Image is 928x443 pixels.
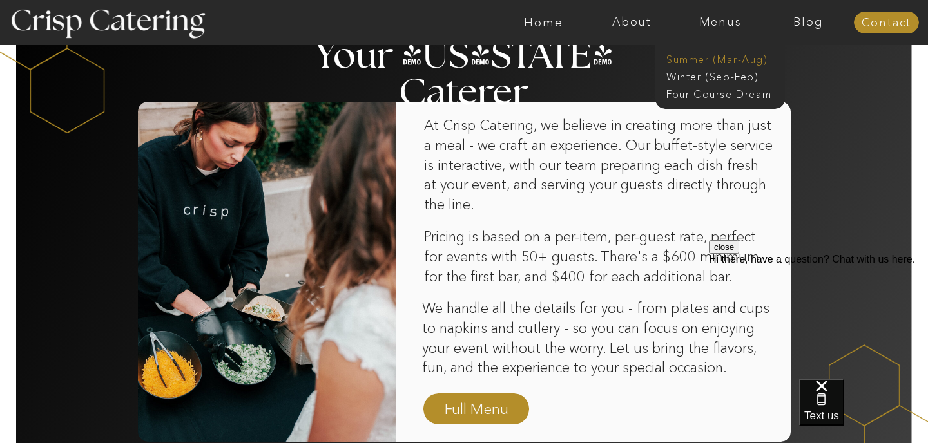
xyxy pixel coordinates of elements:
[424,116,773,239] p: At Crisp Catering, we believe in creating more than just a meal - we craft an experience. Our buf...
[676,16,764,29] a: Menus
[666,87,782,99] a: Four Course Dream
[588,16,676,29] a: About
[422,299,777,379] p: We handle all the details for you - from plates and cups to napkins and cutlery - so you can focu...
[666,70,772,82] a: Winter (Sep-Feb)
[666,52,782,64] a: Summer (Mar-Aug)
[499,16,588,29] a: Home
[439,399,514,421] a: Full Menu
[854,17,919,30] a: Contact
[799,379,928,443] iframe: podium webchat widget bubble
[764,16,853,29] a: Blog
[709,240,928,395] iframe: podium webchat widget prompt
[312,38,616,63] h2: Your [US_STATE] Caterer
[424,227,773,288] p: Pricing is based on a per-item, per-guest rate, perfect for events with 50+ guests. There's a $60...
